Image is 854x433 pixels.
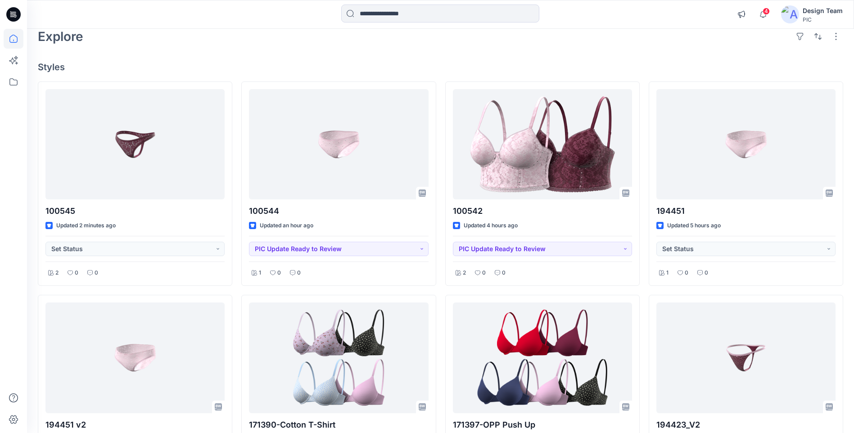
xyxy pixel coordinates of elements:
p: 0 [482,268,486,278]
a: 100542 [453,89,632,199]
p: Updated an hour ago [260,221,313,230]
p: 1 [666,268,669,278]
h2: Explore [38,29,83,44]
a: 100545 [45,89,225,199]
a: 171390-Cotton T-Shirt [249,302,428,413]
p: 171397-OPP Push Up [453,419,632,431]
p: 0 [95,268,98,278]
p: 2 [463,268,466,278]
h4: Styles [38,62,843,72]
a: 194451 v2 [45,302,225,413]
p: 194451 [656,205,836,217]
p: 0 [685,268,688,278]
p: Updated 5 hours ago [667,221,721,230]
p: Updated 2 minutes ago [56,221,116,230]
p: Updated 4 hours ago [464,221,518,230]
p: 100544 [249,205,428,217]
p: 2 [55,268,59,278]
div: Design Team [803,5,843,16]
p: 100545 [45,205,225,217]
p: 0 [705,268,708,278]
p: 0 [277,268,281,278]
a: 171397-OPP Push Up [453,302,632,413]
span: 4 [763,8,770,15]
p: 0 [297,268,301,278]
p: 100542 [453,205,632,217]
p: 0 [75,268,78,278]
a: 100544 [249,89,428,199]
p: 1 [259,268,261,278]
p: 0 [502,268,506,278]
img: avatar [781,5,799,23]
p: 171390-Cotton T-Shirt [249,419,428,431]
div: PIC [803,16,843,23]
p: 194423_V2 [656,419,836,431]
p: 194451 v2 [45,419,225,431]
a: 194423_V2 [656,302,836,413]
a: 194451 [656,89,836,199]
